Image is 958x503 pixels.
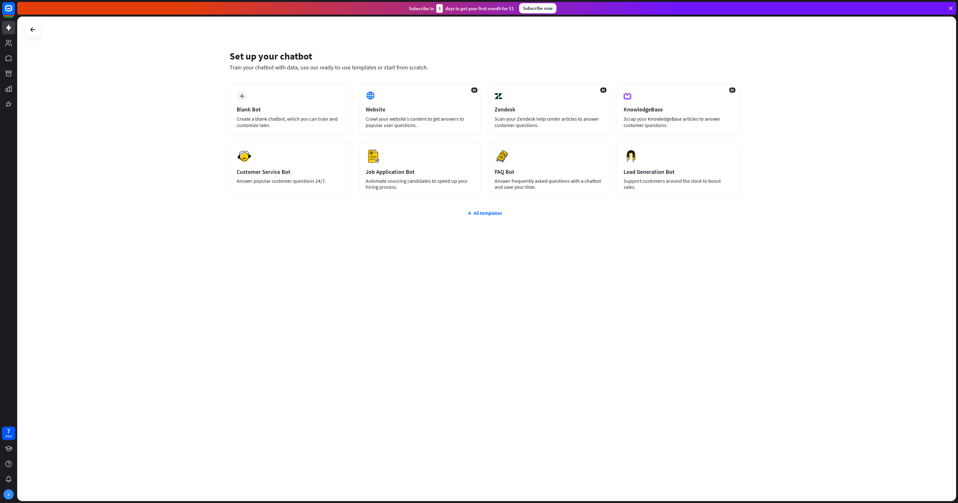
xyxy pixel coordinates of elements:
[519,3,556,13] div: Subscribe now
[4,489,14,499] div: V
[5,434,12,438] div: days
[409,4,514,13] div: Subscribe in days to get your first month for $1
[436,4,443,13] div: 3
[2,427,15,440] a: 7 days
[7,428,10,434] div: 7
